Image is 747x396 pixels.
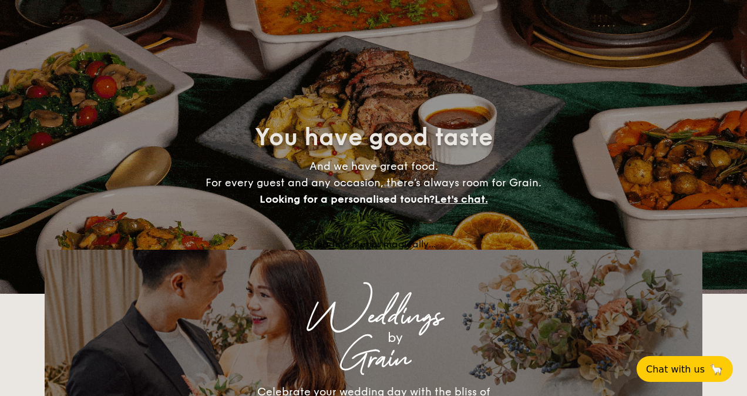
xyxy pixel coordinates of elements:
[148,306,599,327] div: Weddings
[646,364,705,375] span: Chat with us
[191,327,599,348] div: by
[435,193,488,206] span: Let's chat.
[148,348,599,370] div: Grain
[45,239,702,250] div: Loading menus magically...
[709,363,724,376] span: 🦙
[637,356,733,382] button: Chat with us🦙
